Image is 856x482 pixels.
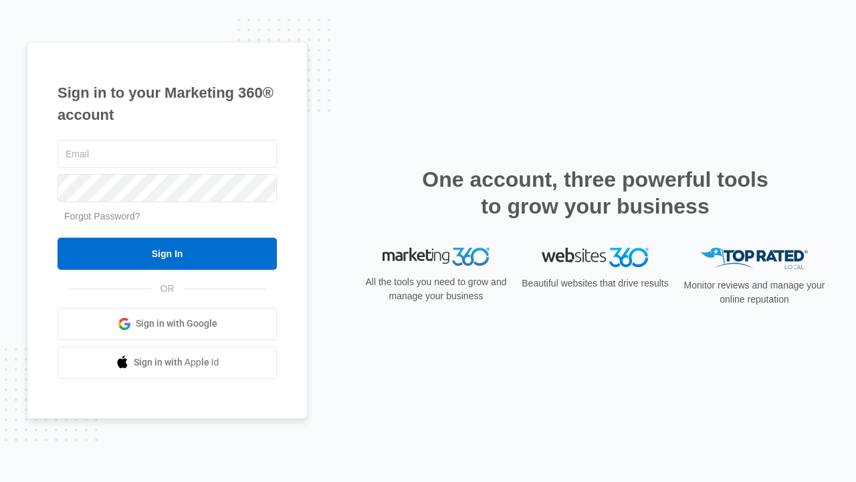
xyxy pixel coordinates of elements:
[58,238,277,270] input: Sign In
[383,248,490,266] img: Marketing 360
[58,82,277,126] h1: Sign in to your Marketing 360® account
[58,308,277,340] a: Sign in with Google
[64,211,140,222] a: Forgot Password?
[151,282,184,296] span: OR
[136,317,217,331] span: Sign in with Google
[134,355,219,370] span: Sign in with Apple Id
[542,248,649,267] img: Websites 360
[58,347,277,379] a: Sign in with Apple Id
[679,278,829,307] p: Monitor reviews and manage your online reputation
[701,248,808,270] img: Top Rated Local
[58,140,277,168] input: Email
[520,276,670,291] p: Beautiful websites that drive results
[418,166,772,220] h2: One account, three powerful tools to grow your business
[361,275,511,303] p: All the tools you need to grow and manage your business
